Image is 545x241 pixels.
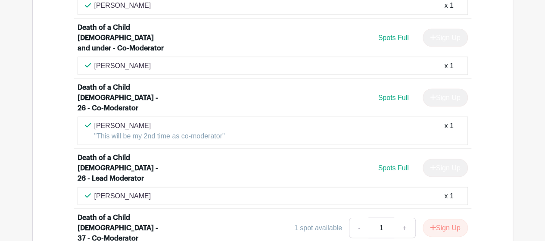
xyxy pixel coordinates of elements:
div: x 1 [444,191,453,201]
p: [PERSON_NAME] [94,191,151,201]
a: + [394,217,415,238]
div: x 1 [444,120,453,141]
div: Death of a Child [DEMOGRAPHIC_DATA] - 26 - Co-Moderator [78,82,165,113]
div: Death of a Child [DEMOGRAPHIC_DATA] - 26 - Lead Moderator [78,152,165,183]
span: Spots Full [378,164,408,171]
span: Spots Full [378,34,408,41]
p: "This will be my 2nd time as co-moderator" [94,131,225,141]
span: Spots Full [378,94,408,101]
div: 1 spot available [294,222,342,233]
div: x 1 [444,60,453,71]
div: Death of a Child [DEMOGRAPHIC_DATA] and under - Co-Moderator [78,22,165,53]
button: Sign Up [423,219,468,237]
div: x 1 [444,0,453,11]
p: [PERSON_NAME] [94,120,225,131]
p: [PERSON_NAME] [94,60,151,71]
a: - [349,217,369,238]
p: [PERSON_NAME] [94,0,151,11]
